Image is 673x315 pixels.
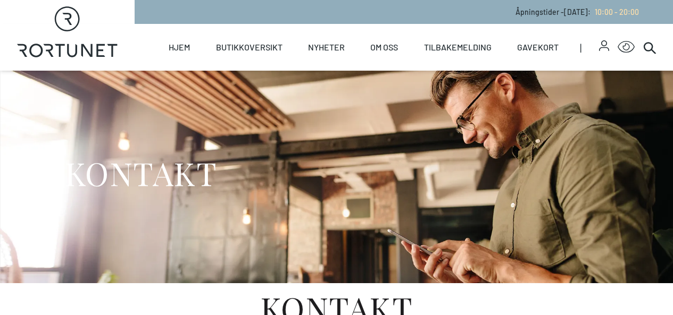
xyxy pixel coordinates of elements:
a: Om oss [370,24,398,71]
span: | [580,24,599,71]
a: Nyheter [308,24,345,71]
a: 10:00 - 20:00 [591,7,639,16]
a: Hjem [169,24,190,71]
p: Åpningstider - [DATE] : [516,6,639,18]
a: Butikkoversikt [216,24,283,71]
a: Tilbakemelding [424,24,492,71]
span: 10:00 - 20:00 [595,7,639,16]
a: Gavekort [517,24,559,71]
button: Open Accessibility Menu [618,39,635,56]
h1: KONTAKT [64,153,218,193]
